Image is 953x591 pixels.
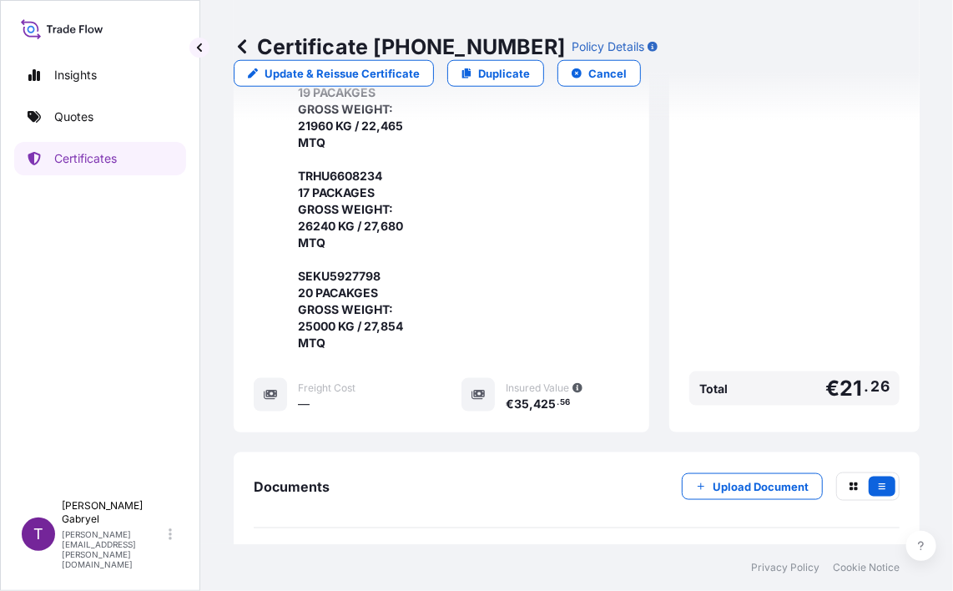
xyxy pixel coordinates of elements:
[713,478,809,495] p: Upload Document
[682,473,823,500] button: Upload Document
[533,398,556,410] span: 425
[14,142,186,175] a: Certificates
[557,60,641,87] button: Cancel
[54,150,117,167] p: Certificates
[865,381,870,391] span: .
[234,33,565,60] p: Certificate [PHONE_NUMBER]
[54,109,93,125] p: Quotes
[529,398,533,410] span: ,
[588,65,627,82] p: Cancel
[254,478,330,495] span: Documents
[572,38,644,55] p: Policy Details
[825,378,840,399] span: €
[447,60,544,87] a: Duplicate
[699,381,728,397] span: Total
[298,381,355,395] span: Freight Cost
[14,58,186,92] a: Insights
[62,499,165,526] p: [PERSON_NAME] Gabryel
[298,396,310,412] span: —
[560,400,570,406] span: 56
[514,398,529,410] span: 35
[833,561,900,574] a: Cookie Notice
[265,65,420,82] p: Update & Reissue Certificate
[234,60,434,87] a: Update & Reissue Certificate
[14,100,186,134] a: Quotes
[506,381,569,395] span: Insured Value
[506,398,514,410] span: €
[54,67,97,83] p: Insights
[298,18,421,351] span: UNEDGED RED OAK TIMBER TCNU3935040 19 PACAKGES GROSS WEIGHT: 21960 KG / 22,465 MTQ TRHU6608234 17...
[751,561,819,574] a: Privacy Policy
[33,526,43,543] span: T
[62,529,165,569] p: [PERSON_NAME][EMAIL_ADDRESS][PERSON_NAME][DOMAIN_NAME]
[840,378,862,399] span: 21
[871,381,890,391] span: 26
[478,65,530,82] p: Duplicate
[557,400,559,406] span: .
